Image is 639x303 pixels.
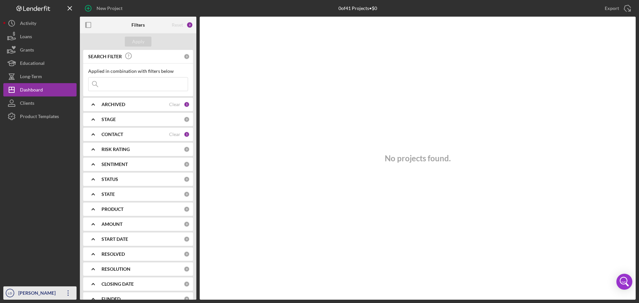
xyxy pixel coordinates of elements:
div: 0 of 41 Projects • $0 [338,6,377,11]
button: Activity [3,17,77,30]
button: Export [598,2,636,15]
b: RESOLVED [102,251,125,257]
b: ARCHIVED [102,102,125,107]
b: RISK RATING [102,147,130,152]
button: LD[PERSON_NAME] [3,286,77,300]
b: SENTIMENT [102,162,128,167]
button: Grants [3,43,77,57]
b: SEARCH FILTER [88,54,122,59]
div: 0 [184,221,190,227]
b: STATUS [102,177,118,182]
b: RESOLUTION [102,266,130,272]
div: Apply [132,37,144,47]
div: 1 [184,101,190,107]
b: PRODUCT [102,207,123,212]
div: 1 [184,131,190,137]
b: AMOUNT [102,222,122,227]
h3: No projects found. [385,154,451,163]
div: 0 [184,206,190,212]
div: [PERSON_NAME] [17,286,60,301]
button: Loans [3,30,77,43]
button: Dashboard [3,83,77,96]
div: New Project [97,2,122,15]
div: Export [605,2,619,15]
button: Apply [125,37,151,47]
div: Product Templates [20,110,59,125]
b: START DATE [102,236,128,242]
div: Applied in combination with filters below [88,69,188,74]
div: Open Intercom Messenger [616,274,632,290]
div: Clients [20,96,34,111]
div: Grants [20,43,34,58]
b: Filters [131,22,145,28]
button: Long-Term [3,70,77,83]
div: Clear [169,102,180,107]
div: 0 [184,54,190,60]
div: Clear [169,132,180,137]
div: Educational [20,57,45,72]
div: 0 [184,146,190,152]
div: 0 [184,251,190,257]
b: CONTACT [102,132,123,137]
div: 0 [184,236,190,242]
b: CLOSING DATE [102,281,134,287]
button: Clients [3,96,77,110]
div: 0 [184,191,190,197]
button: Educational [3,57,77,70]
div: 0 [184,116,190,122]
div: 0 [184,176,190,182]
div: Activity [20,17,36,32]
div: Dashboard [20,83,43,98]
div: 2 [186,22,193,28]
div: Long-Term [20,70,42,85]
text: LD [8,291,12,295]
div: 0 [184,266,190,272]
button: Product Templates [3,110,77,123]
b: FUNDED [102,296,120,302]
div: Reset [172,22,183,28]
div: 0 [184,296,190,302]
div: 0 [184,161,190,167]
b: STATE [102,192,115,197]
button: New Project [80,2,129,15]
div: Loans [20,30,32,45]
div: 0 [184,281,190,287]
b: STAGE [102,117,116,122]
